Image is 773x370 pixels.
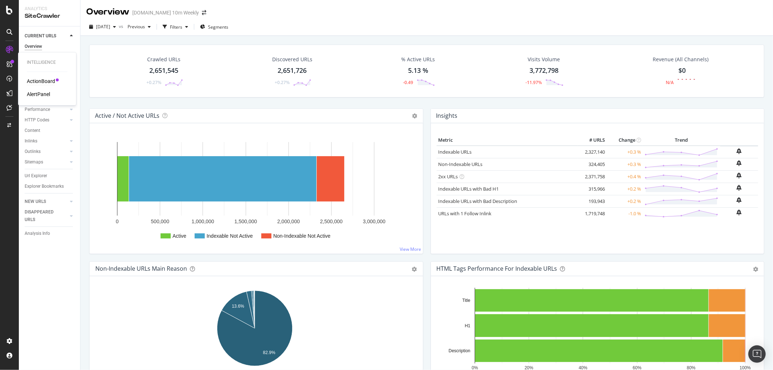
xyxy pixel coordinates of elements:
[439,161,483,167] a: Non-Indexable URLs
[25,106,50,113] div: Performance
[278,66,307,75] div: 2,651,726
[737,185,742,191] div: bell-plus
[25,116,68,124] a: HTTP Codes
[439,186,499,192] a: Indexable URLs with Bad H1
[173,233,186,239] text: Active
[578,183,607,195] td: 315,966
[86,21,119,33] button: [DATE]
[578,146,607,158] td: 2,327,140
[439,173,458,180] a: 2xx URLs
[275,79,290,86] div: +0.27%
[25,127,40,134] div: Content
[439,198,518,204] a: Indexable URLs with Bad Description
[25,208,68,224] a: DISAPPEARED URLS
[232,304,244,309] text: 13.6%
[25,43,75,50] a: Overview
[412,113,417,119] i: Options
[643,135,720,146] th: Trend
[25,183,75,190] a: Explorer Bookmarks
[132,9,199,16] div: [DOMAIN_NAME] 10m Weekly
[737,172,742,178] div: bell-plus
[116,219,119,224] text: 0
[607,195,643,207] td: +0.2 %
[160,21,191,33] button: Filters
[27,91,50,98] a: AlertPanel
[25,43,42,50] div: Overview
[95,111,159,121] h4: Active / Not Active URLs
[25,12,74,20] div: SiteCrawler
[737,209,742,215] div: bell-plus
[748,345,766,363] div: Open Intercom Messenger
[578,207,607,220] td: 1,719,748
[263,350,275,355] text: 82.9%
[272,56,312,63] div: Discovered URLs
[607,183,643,195] td: +0.2 %
[86,6,129,18] div: Overview
[653,56,708,63] span: Revenue (All Channels)
[273,233,331,239] text: Non-Indexable Not Active
[525,79,542,86] div: -11.97%
[607,146,643,158] td: +0.3 %
[412,267,417,272] div: gear
[25,148,68,155] a: Outlinks
[400,246,421,252] a: View More
[448,348,470,353] text: Description
[439,149,472,155] a: Indexable URLs
[25,198,68,205] a: NEW URLS
[436,111,458,121] h4: Insights
[320,219,342,224] text: 2,500,000
[25,198,46,205] div: NEW URLS
[25,158,43,166] div: Sitemaps
[151,219,169,224] text: 500,000
[578,170,607,183] td: 2,371,758
[192,219,214,224] text: 1,000,000
[465,323,470,328] text: H1
[234,219,257,224] text: 1,500,000
[363,219,385,224] text: 3,000,000
[25,137,68,145] a: Inlinks
[437,265,557,272] div: HTML Tags Performance for Indexable URLs
[25,127,75,134] a: Content
[27,59,67,66] div: Intelligence
[439,210,492,217] a: URLs with 1 Follow Inlink
[170,24,182,30] div: Filters
[666,79,674,86] div: N/A
[277,219,300,224] text: 2,000,000
[578,158,607,170] td: 324,405
[25,32,56,40] div: CURRENT URLS
[737,197,742,203] div: bell-plus
[27,78,55,85] a: ActionBoard
[25,106,68,113] a: Performance
[753,267,758,272] div: gear
[737,160,742,166] div: bell-plus
[25,208,61,224] div: DISAPPEARED URLS
[147,56,180,63] div: Crawled URLs
[119,23,125,29] span: vs
[607,158,643,170] td: +0.3 %
[578,135,607,146] th: # URLS
[437,135,578,146] th: Metric
[528,56,560,63] div: Visits Volume
[678,66,686,75] span: $0
[208,24,228,30] span: Segments
[529,66,558,75] div: 3,772,798
[607,170,643,183] td: +0.4 %
[96,24,110,30] span: 2025 Sep. 19th
[149,66,178,75] div: 2,651,545
[95,135,417,248] svg: A chart.
[607,135,643,146] th: Change
[25,116,49,124] div: HTTP Codes
[401,56,435,63] div: % Active URLs
[25,230,50,237] div: Analysis Info
[25,183,64,190] div: Explorer Bookmarks
[197,21,231,33] button: Segments
[462,298,470,303] text: Title
[25,230,75,237] a: Analysis Info
[25,148,41,155] div: Outlinks
[25,32,68,40] a: CURRENT URLS
[95,265,187,272] div: Non-Indexable URLs Main Reason
[25,172,75,180] a: Url Explorer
